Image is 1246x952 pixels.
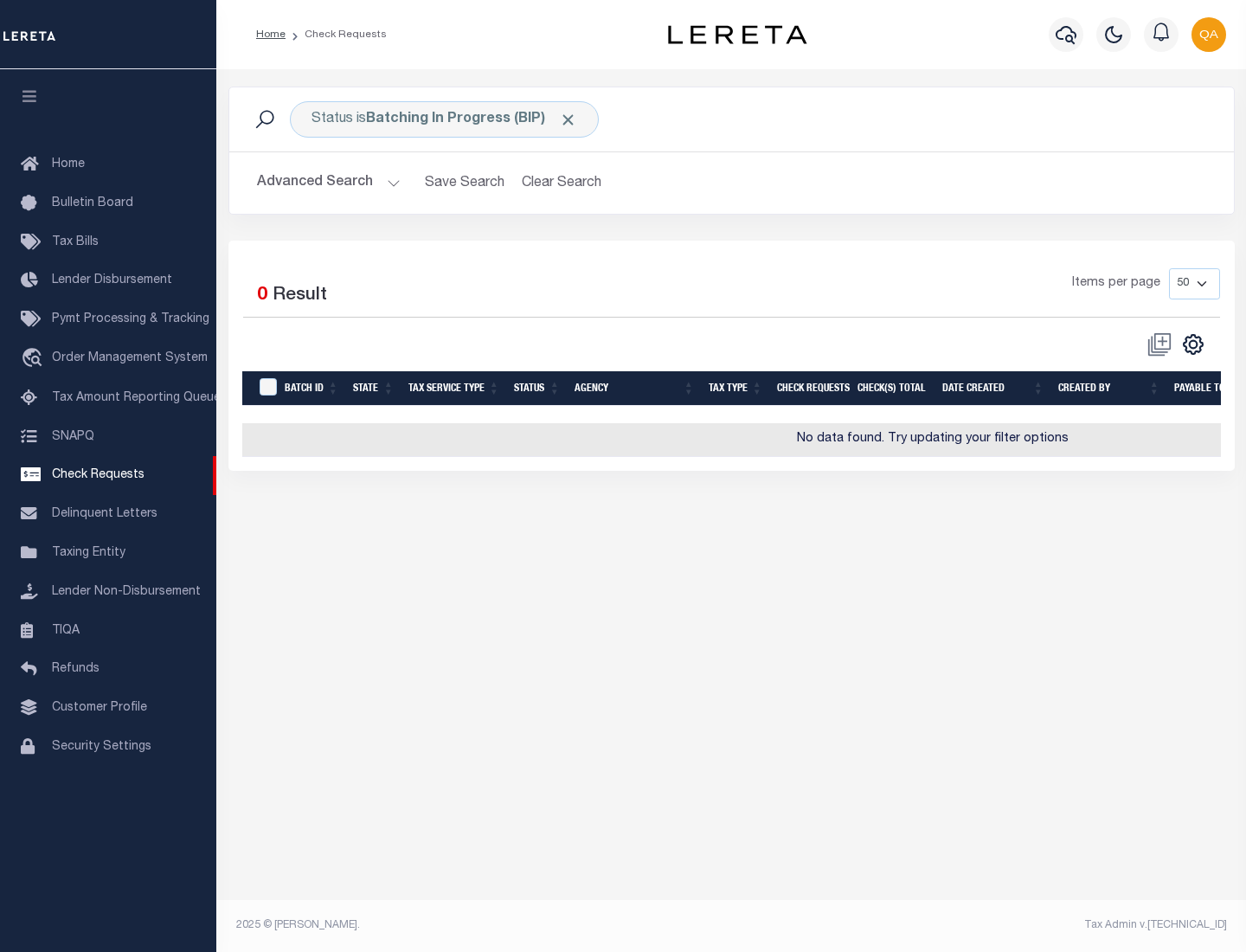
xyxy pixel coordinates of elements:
button: Advanced Search [257,166,401,200]
span: Bulletin Board [52,197,133,209]
a: Home [256,29,286,40]
div: Status is [290,101,599,138]
img: svg+xml;base64,PHN2ZyB4bWxucz0iaHR0cDovL3d3dy53My5vcmcvMjAwMC9zdmciIHBvaW50ZXItZXZlbnRzPSJub25lIi... [1191,17,1226,52]
span: Security Settings [52,741,151,753]
button: Save Search [414,166,515,200]
th: Check Requests [770,371,851,407]
span: Delinquent Letters [52,508,157,520]
b: Batching In Progress (BIP) [366,113,577,126]
span: Items per page [1072,274,1160,293]
span: Tax Amount Reporting Queue [52,392,221,404]
th: Batch Id: activate to sort column ascending [278,371,346,407]
span: Order Management System [52,352,208,364]
span: Pymt Processing & Tracking [52,313,209,325]
button: Clear Search [515,166,609,200]
span: Home [52,158,85,170]
th: Check(s) Total [851,371,935,407]
span: Check Requests [52,469,145,481]
span: TIQA [52,624,80,636]
th: Tax Type: activate to sort column ascending [702,371,770,407]
span: Tax Bills [52,236,99,248]
span: Customer Profile [52,702,147,714]
div: 2025 © [PERSON_NAME]. [223,917,732,933]
span: Click to Remove [559,111,577,129]
th: Created By: activate to sort column ascending [1051,371,1167,407]
div: Tax Admin v.[TECHNICAL_ID] [744,917,1227,933]
label: Result [273,282,327,310]
th: Agency: activate to sort column ascending [568,371,702,407]
th: Tax Service Type: activate to sort column ascending [401,371,507,407]
span: Lender Disbursement [52,274,172,286]
img: logo-dark.svg [668,25,806,44]
span: 0 [257,286,267,305]
span: Refunds [52,663,100,675]
th: State: activate to sort column ascending [346,371,401,407]
th: Status: activate to sort column ascending [507,371,568,407]
i: travel_explore [21,348,48,370]
li: Check Requests [286,27,387,42]
span: Taxing Entity [52,547,125,559]
th: Date Created: activate to sort column ascending [935,371,1051,407]
span: SNAPQ [52,430,94,442]
span: Lender Non-Disbursement [52,586,201,598]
